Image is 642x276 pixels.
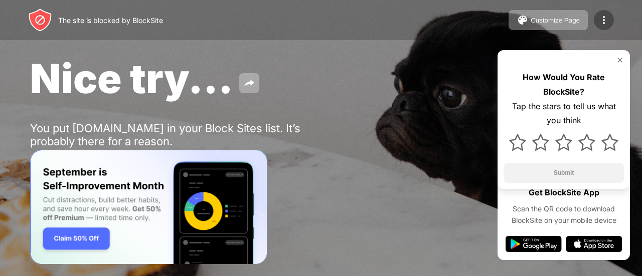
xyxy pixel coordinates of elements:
[30,122,340,148] div: You put [DOMAIN_NAME] in your Block Sites list. It’s probably there for a reason.
[566,236,622,252] img: app-store.svg
[243,77,255,89] img: share.svg
[517,14,529,26] img: pallet.svg
[58,16,163,25] div: The site is blocked by BlockSite
[504,163,624,183] button: Submit
[509,10,588,30] button: Customize Page
[506,236,562,252] img: google-play.svg
[504,99,624,128] div: Tap the stars to tell us what you think
[598,14,610,26] img: menu-icon.svg
[531,17,580,24] div: Customize Page
[532,134,549,151] img: star.svg
[504,70,624,99] div: How Would You Rate BlockSite?
[578,134,595,151] img: star.svg
[555,134,572,151] img: star.svg
[30,150,267,264] iframe: Banner
[601,134,618,151] img: star.svg
[28,8,52,32] img: header-logo.svg
[30,54,233,103] span: Nice try...
[509,134,526,151] img: star.svg
[616,56,624,64] img: rate-us-close.svg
